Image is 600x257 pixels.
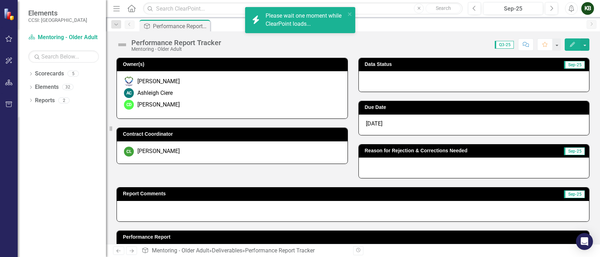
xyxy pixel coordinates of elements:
[28,17,87,23] small: CCSI: [GEOGRAPHIC_DATA]
[124,147,134,157] div: CL
[564,190,585,198] span: Sep-25
[62,84,73,90] div: 32
[564,61,585,69] span: Sep-25
[35,83,59,91] a: Elements
[28,9,87,17] span: Elements
[28,33,99,42] a: Mentoring - Older Adult
[3,7,16,21] img: ClearPoint Strategy
[123,234,586,240] h3: Performance Report
[124,88,134,98] div: AC
[365,105,586,110] h3: Due Date
[266,12,345,28] div: Please wait one moment while ClearPoint loads...
[581,2,594,15] button: KB
[495,41,514,49] span: Q3-25
[486,5,541,13] div: Sep-25
[365,62,488,67] h3: Data Status
[35,70,64,78] a: Scorecards
[426,4,461,13] button: Search
[28,50,99,63] input: Search Below...
[124,100,134,110] div: CD
[576,233,593,250] div: Open Intercom Messenger
[153,22,208,31] div: Performance Report Tracker
[137,147,180,155] div: [PERSON_NAME]
[124,77,134,86] img: Cheri Alvarez
[245,247,315,254] div: Performance Report Tracker
[131,47,221,52] div: Mentoring - Older Adult
[123,191,431,196] h3: Report Comments
[212,247,242,254] a: Deliverables
[347,10,352,18] button: close
[483,2,543,15] button: Sep-25
[143,2,463,15] input: Search ClearPoint...
[123,62,344,67] h3: Owner(s)
[142,247,347,255] div: » »
[117,39,128,50] img: Not Defined
[35,97,55,105] a: Reports
[366,120,382,127] span: [DATE]
[152,247,209,254] a: Mentoring - Older Adult
[131,39,221,47] div: Performance Report Tracker
[137,89,173,97] div: Ashleigh Ciere
[137,78,180,86] div: [PERSON_NAME]
[436,5,451,11] span: Search
[67,71,79,77] div: 5
[58,97,70,103] div: 2
[365,148,547,153] h3: Reason for Rejection & Corrections Needed
[123,131,344,137] h3: Contract Coordinator
[137,101,180,109] div: [PERSON_NAME]
[564,147,585,155] span: Sep-25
